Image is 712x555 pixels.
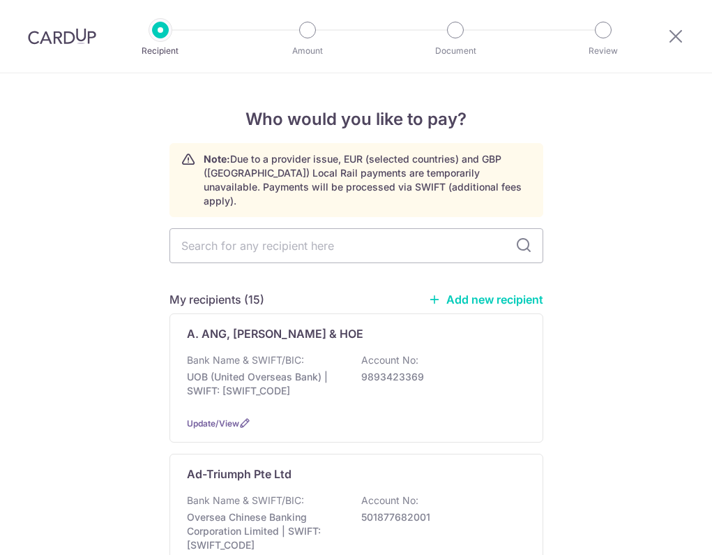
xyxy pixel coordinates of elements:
[552,44,655,58] p: Review
[28,28,96,45] img: CardUp
[204,153,230,165] strong: Note:
[187,510,343,552] p: Oversea Chinese Banking Corporation Limited | SWIFT: [SWIFT_CODE]
[361,510,517,524] p: 501877682001
[256,44,359,58] p: Amount
[187,418,239,429] a: Update/View
[187,370,343,398] p: UOB (United Overseas Bank) | SWIFT: [SWIFT_CODE]
[361,494,418,508] p: Account No:
[169,291,264,308] h5: My recipients (15)
[404,44,507,58] p: Document
[361,370,517,384] p: 9893423369
[428,293,543,306] a: Add new recipient
[187,325,363,342] p: A. ANG, [PERSON_NAME] & HOE
[361,353,418,367] p: Account No:
[169,228,543,263] input: Search for any recipient here
[187,494,304,508] p: Bank Name & SWIFT/BIC:
[204,152,531,208] p: Due to a provider issue, EUR (selected countries) and GBP ([GEOGRAPHIC_DATA]) Local Rail payments...
[187,466,291,482] p: Ad-Triumph Pte Ltd
[187,353,304,367] p: Bank Name & SWIFT/BIC:
[169,107,543,132] h4: Who would you like to pay?
[109,44,212,58] p: Recipient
